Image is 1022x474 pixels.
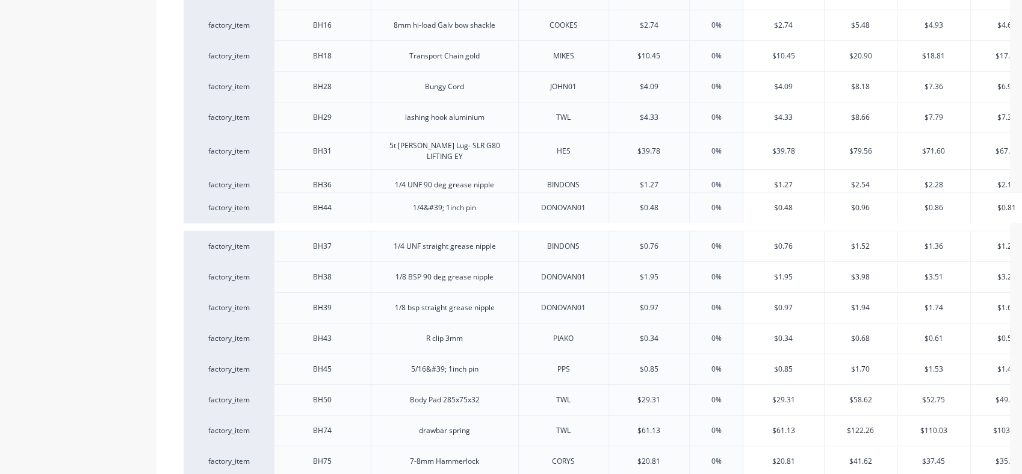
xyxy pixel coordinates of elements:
[401,361,488,377] div: 5/16&#39; 1inch pin
[533,361,593,377] div: PPS
[293,361,353,377] div: BH45
[825,231,897,261] div: $1.52
[743,41,824,71] div: $10.45
[686,102,746,133] div: 0%
[293,300,353,316] div: BH39
[609,231,690,261] div: $0.76
[825,293,897,323] div: $1.94
[743,293,824,323] div: $0.97
[686,41,746,71] div: 0%
[533,177,593,193] div: BINDONS
[293,177,353,193] div: BH36
[196,240,262,251] div: factory_item
[743,354,824,384] div: $0.85
[533,17,593,33] div: COOKES
[293,239,353,254] div: BH37
[686,170,746,200] div: 0%
[533,392,593,408] div: TWL
[293,48,353,64] div: BH18
[196,179,262,190] div: factory_item
[196,425,262,435] div: factory_item
[415,79,475,95] div: Bungy Cord
[384,17,505,33] div: 8mm hi-load Galv bow shackle
[686,262,746,292] div: 0%
[609,170,690,200] div: $1.27
[533,423,593,438] div: TWL
[825,41,897,71] div: $20.90
[686,72,746,102] div: 0%
[376,138,513,164] div: 5t [PERSON_NAME] Lug- SLR G80 LIFTING EY
[196,302,262,313] div: factory_item
[415,331,475,346] div: R clip 3mm
[196,51,262,61] div: factory_item
[196,455,262,466] div: factory_item
[743,10,824,40] div: $2.74
[686,385,746,415] div: 0%
[609,354,690,384] div: $0.85
[609,416,690,446] div: $61.13
[395,110,494,125] div: lashing hook aluminium
[825,354,897,384] div: $1.70
[196,363,262,374] div: factory_item
[686,231,746,261] div: 0%
[743,102,824,133] div: $4.33
[897,10,970,40] div: $4.93
[196,271,262,282] div: factory_item
[825,10,897,40] div: $5.48
[609,102,690,133] div: $4.33
[897,41,970,71] div: $18.81
[196,332,262,343] div: factory_item
[897,262,970,292] div: $3.51
[293,331,353,346] div: BH43
[196,81,262,92] div: factory_item
[533,331,593,346] div: PIAKO
[293,454,353,469] div: BH75
[825,323,897,354] div: $0.68
[897,72,970,102] div: $7.36
[686,10,746,40] div: 0%
[743,385,824,415] div: $29.31
[293,269,353,285] div: BH38
[409,423,480,438] div: drawbar spring
[897,354,970,384] div: $1.53
[385,177,504,193] div: 1/4 UNF 90 deg grease nipple
[743,231,824,261] div: $0.76
[743,262,824,292] div: $1.95
[293,17,353,33] div: BH16
[686,354,746,384] div: 0%
[686,416,746,446] div: 0%
[897,102,970,133] div: $7.79
[384,239,506,254] div: 1/4 UNF straight grease nipple
[897,323,970,354] div: $0.61
[825,136,897,166] div: $79.56
[293,392,353,408] div: BH50
[743,416,824,446] div: $61.13
[897,416,970,446] div: $110.03
[293,423,353,438] div: BH74
[743,170,824,200] div: $1.27
[686,323,746,354] div: 0%
[609,385,690,415] div: $29.31
[609,41,690,71] div: $10.45
[293,110,353,125] div: BH29
[743,323,824,354] div: $0.34
[531,300,595,316] div: DONOVAN01
[609,10,690,40] div: $2.74
[743,72,824,102] div: $4.09
[897,136,970,166] div: $71.60
[686,136,746,166] div: 0%
[533,79,593,95] div: JOHN01
[400,48,489,64] div: Transport Chain gold
[825,262,897,292] div: $3.98
[897,293,970,323] div: $1.74
[686,293,746,323] div: 0%
[531,269,595,285] div: DONOVAN01
[743,136,824,166] div: $39.78
[609,262,690,292] div: $1.95
[609,323,690,354] div: $0.34
[196,20,262,31] div: factory_item
[400,454,489,469] div: 7-8mm Hammerlock
[897,231,970,261] div: $1.36
[609,72,690,102] div: $4.09
[386,269,503,285] div: 1/8 BSP 90 deg grease nipple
